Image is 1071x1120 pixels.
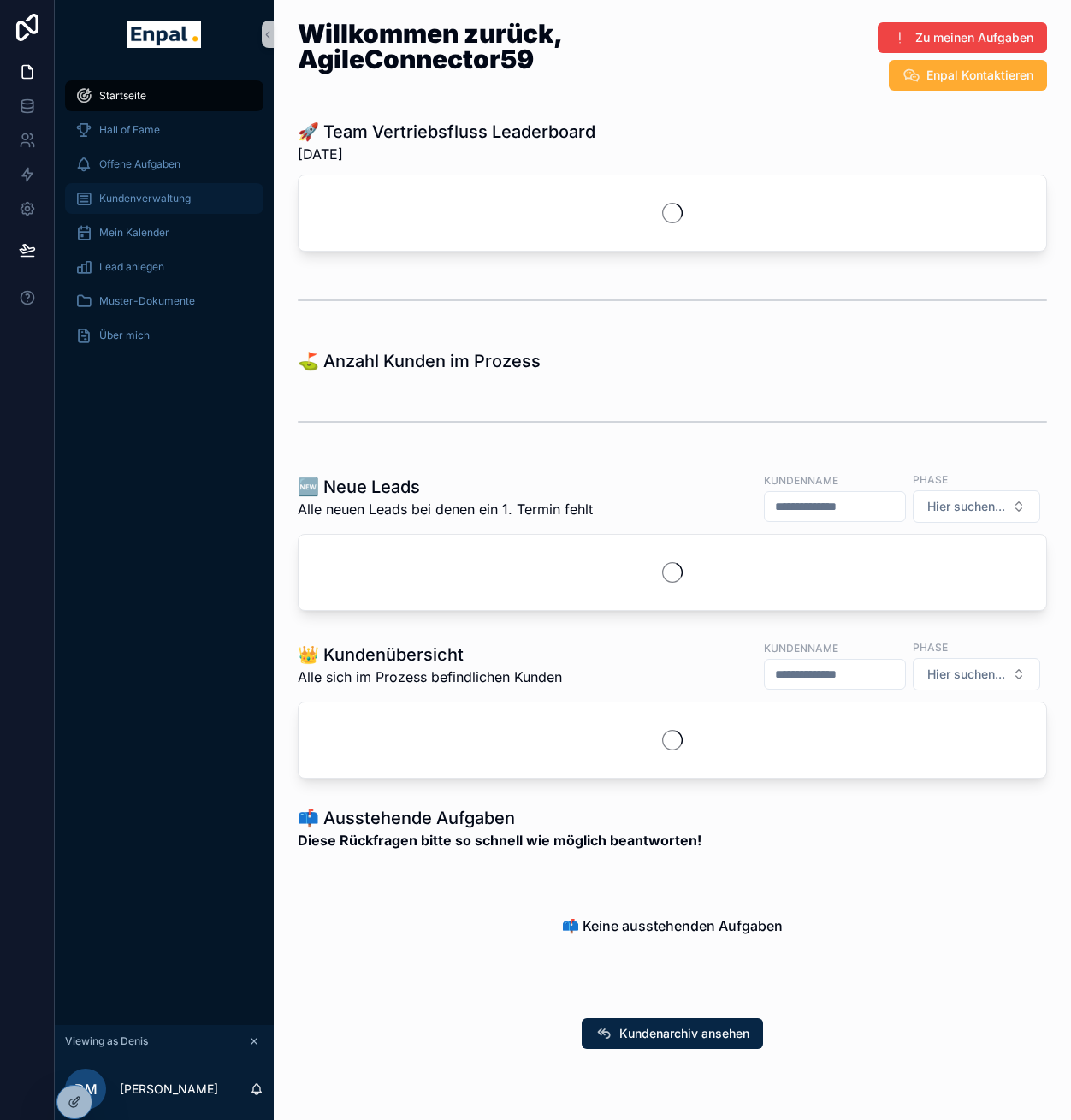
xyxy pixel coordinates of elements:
a: Startseite [65,80,263,111]
button: Select Button [913,490,1040,523]
a: Über mich [65,320,263,351]
h1: 👑 Kundenübersicht [298,643,562,667]
label: Phase [913,471,948,487]
span: Zu meinen Aufgaben [915,29,1033,46]
span: Viewing as Denis [65,1034,148,1048]
span: Startseite [99,89,146,103]
img: App logo [127,21,200,48]
h2: 📫 Keine ausstehenden Aufgaben [562,916,783,936]
label: Kundenname [764,640,838,655]
span: Hier suchen... [927,666,1005,683]
a: Hall of Fame [65,115,263,145]
h1: ⛳ Anzahl Kunden im Prozess [298,349,541,373]
button: Zu meinen Aufgaben [878,22,1047,53]
span: Hall of Fame [99,123,160,137]
strong: Diese Rückfragen bitte so schnell wie möglich beantworten! [298,830,701,850]
p: [PERSON_NAME] [120,1081,218,1098]
a: Offene Aufgaben [65,149,263,180]
span: Kundenarchiv ansehen [619,1025,749,1042]
h1: 🚀 Team Vertriebsfluss Leaderboard [298,120,595,144]
a: Kundenverwaltung [65,183,263,214]
span: Alle sich im Prozess befindlichen Kunden [298,667,562,687]
span: Lead anlegen [99,260,164,274]
button: Enpal Kontaktieren [889,60,1047,91]
a: Lead anlegen [65,252,263,282]
span: Muster-Dokumente [99,294,195,308]
span: DM [74,1079,98,1099]
label: Kundenname [764,472,838,488]
div: scrollable content [55,68,274,373]
span: Hier suchen... [927,498,1005,515]
button: Select Button [913,658,1040,690]
span: Alle neuen Leads bei denen ein 1. Termin fehlt [298,499,593,519]
span: [DATE] [298,144,595,164]
h1: 🆕 Neue Leads [298,475,593,499]
span: Kundenverwaltung [99,192,191,205]
a: Muster-Dokumente [65,286,263,317]
h1: Willkommen zurück, AgileConnector59 [298,21,740,72]
a: Mein Kalender [65,217,263,248]
button: Kundenarchiv ansehen [582,1018,763,1049]
span: Über mich [99,329,150,342]
span: Enpal Kontaktieren [926,67,1033,84]
h1: 📫 Ausstehende Aufgaben [298,806,701,830]
label: Phase [913,639,948,655]
span: Mein Kalender [99,226,169,240]
span: Offene Aufgaben [99,157,180,171]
